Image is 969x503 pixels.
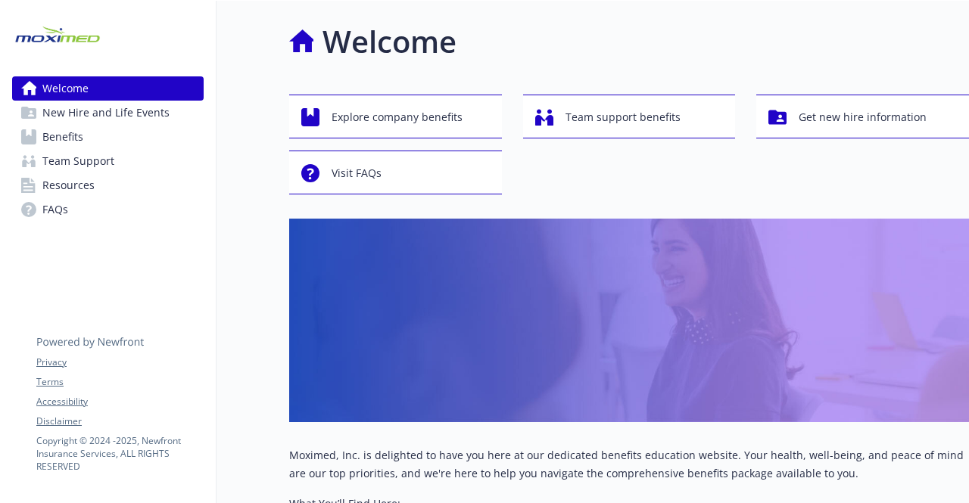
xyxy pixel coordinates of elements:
span: Visit FAQs [332,159,382,188]
button: Team support benefits [523,95,736,138]
a: Disclaimer [36,415,203,428]
a: Accessibility [36,395,203,408]
h1: Welcome [322,19,456,64]
span: Explore company benefits [332,103,463,132]
a: Benefits [12,125,204,149]
a: Team Support [12,149,204,173]
p: Moximed, Inc. is delighted to have you here at our dedicated benefits education website. Your hea... [289,446,969,483]
p: Copyright © 2024 - 2025 , Newfront Insurance Services, ALL RIGHTS RESERVED [36,434,203,473]
span: Benefits [42,125,83,149]
button: Get new hire information [756,95,969,138]
a: New Hire and Life Events [12,101,204,125]
a: Resources [12,173,204,197]
a: Welcome [12,76,204,101]
a: FAQs [12,197,204,222]
span: Team Support [42,149,114,173]
a: Terms [36,375,203,389]
button: Visit FAQs [289,151,502,194]
img: overview page banner [289,219,969,422]
span: Get new hire information [799,103,927,132]
button: Explore company benefits [289,95,502,138]
span: Welcome [42,76,89,101]
span: New Hire and Life Events [42,101,170,125]
a: Privacy [36,356,203,369]
span: Team support benefits [566,103,681,132]
span: FAQs [42,197,68,222]
span: Resources [42,173,95,197]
